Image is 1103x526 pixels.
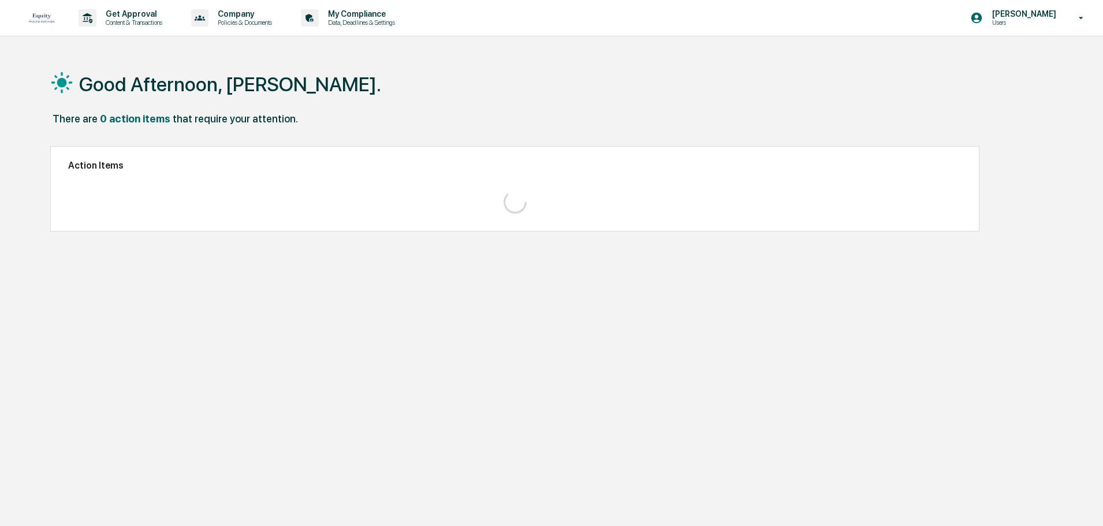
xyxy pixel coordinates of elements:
[319,9,401,18] p: My Compliance
[100,113,170,125] div: 0 action items
[983,9,1062,18] p: [PERSON_NAME]
[79,73,381,96] h1: Good Afternoon, [PERSON_NAME].
[208,18,278,27] p: Policies & Documents
[319,18,401,27] p: Data, Deadlines & Settings
[53,113,98,125] div: There are
[68,160,962,171] h2: Action Items
[96,18,168,27] p: Content & Transactions
[983,18,1062,27] p: Users
[28,12,55,25] img: logo
[208,9,278,18] p: Company
[96,9,168,18] p: Get Approval
[173,113,298,125] div: that require your attention.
